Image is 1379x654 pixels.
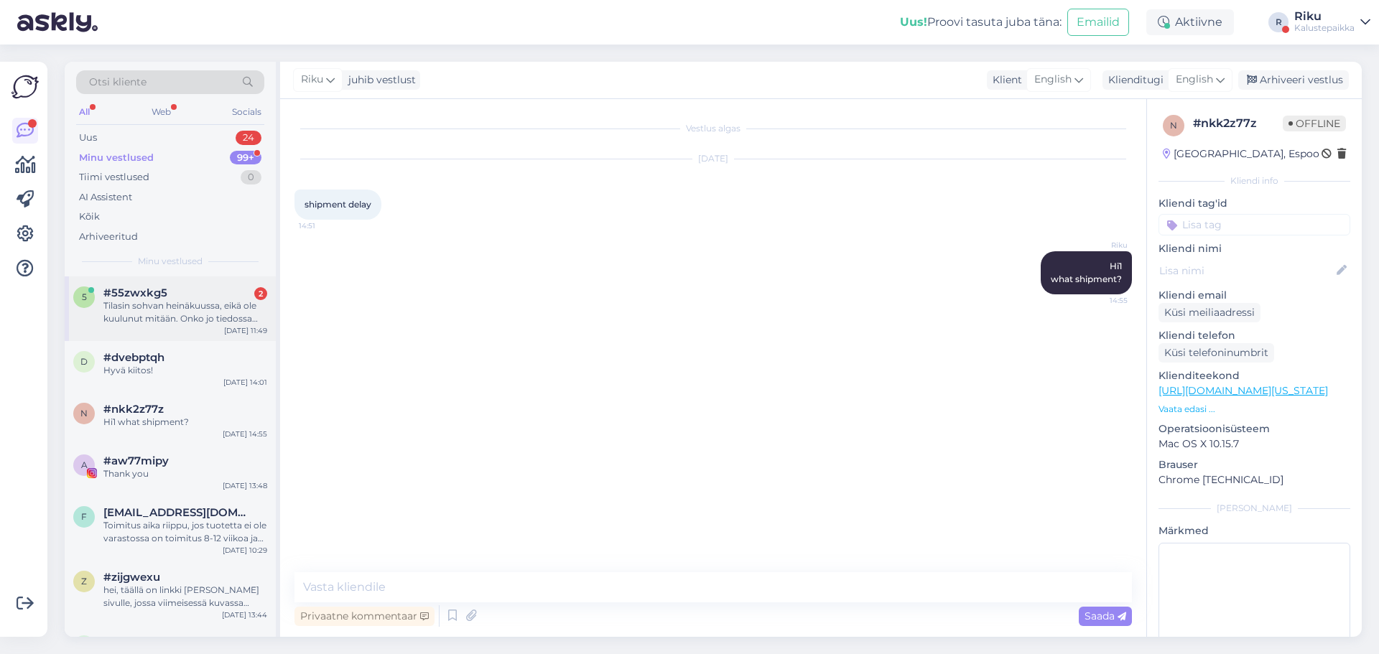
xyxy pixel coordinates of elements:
[223,429,267,439] div: [DATE] 14:55
[1159,328,1350,343] p: Kliendi telefon
[222,609,267,620] div: [DATE] 13:44
[1159,421,1350,436] p: Operatsioonisüsteem
[103,364,267,377] div: Hyvä kiitos!
[103,519,267,545] div: Toimitus aika riippu, jos tuotetta ei ole varastossa on toimitus 8-12 viikoa ja jos on varastoss ...
[79,230,138,244] div: Arhiveeritud
[1159,472,1350,487] p: Chrome [TECHNICAL_ID]
[1283,116,1346,131] span: Offline
[1294,22,1355,34] div: Kalustepaikka
[1159,303,1260,322] div: Küsi meiliaadressi
[103,635,166,648] span: #0qffxvmq
[223,480,267,491] div: [DATE] 13:48
[80,356,88,367] span: d
[103,299,267,325] div: Tilasin sohvan heinäkuussa, eikä ole kuulunut mitään. Onko jo tiedossa [PERSON_NAME] se olisi tul...
[1159,436,1350,452] p: Mac OS X 10.15.7
[1159,457,1350,472] p: Brauser
[79,151,154,165] div: Minu vestlused
[1163,146,1319,162] div: [GEOGRAPHIC_DATA], Espoo
[1074,295,1128,306] span: 14:55
[1193,115,1283,132] div: # nkk2z77z
[294,152,1132,165] div: [DATE]
[1159,343,1274,363] div: Küsi telefoninumbrit
[81,511,87,522] span: f
[223,545,267,556] div: [DATE] 10:29
[1146,9,1234,35] div: Aktiivne
[236,131,261,145] div: 24
[1159,214,1350,235] input: Lisa tag
[79,131,97,145] div: Uus
[987,73,1022,88] div: Klient
[103,506,253,519] span: fatosshala.1@outlook.com
[1067,9,1129,36] button: Emailid
[76,103,93,121] div: All
[1170,120,1177,131] span: n
[229,103,264,121] div: Socials
[294,607,435,626] div: Privaatne kommentaar
[103,351,164,364] span: #dvebptqh
[1159,384,1328,397] a: [URL][DOMAIN_NAME][US_STATE]
[1034,72,1072,88] span: English
[149,103,174,121] div: Web
[11,73,39,101] img: Askly Logo
[79,190,132,205] div: AI Assistent
[1159,174,1350,187] div: Kliendi info
[103,416,267,429] div: Hi1 what shipment?
[1159,368,1350,383] p: Klienditeekond
[230,151,261,165] div: 99+
[900,15,927,29] b: Uus!
[79,210,100,224] div: Kõik
[81,576,87,587] span: z
[1159,241,1350,256] p: Kliendi nimi
[82,291,87,302] span: 5
[294,122,1132,135] div: Vestlus algas
[1238,70,1349,90] div: Arhiveeri vestlus
[89,75,147,90] span: Otsi kliente
[79,170,149,184] div: Tiimi vestlused
[1159,403,1350,416] p: Vaata edasi ...
[1085,609,1126,622] span: Saada
[1102,73,1164,88] div: Klienditugi
[103,454,169,467] span: #aw77mipy
[1074,240,1128,251] span: Riku
[1159,288,1350,303] p: Kliendi email
[1176,72,1213,88] span: English
[1159,263,1334,279] input: Lisa nimi
[241,170,261,184] div: 0
[299,220,353,231] span: 14:51
[1159,523,1350,538] p: Märkmed
[1294,11,1370,34] a: RikuKalustepaikka
[103,467,267,480] div: Thank you
[900,14,1062,31] div: Proovi tasuta juba täna:
[343,73,416,88] div: juhib vestlust
[301,72,323,88] span: Riku
[254,287,267,300] div: 2
[224,325,267,336] div: [DATE] 11:49
[223,377,267,388] div: [DATE] 14:01
[80,408,88,419] span: n
[103,286,167,299] span: #55zwxkg5
[1159,196,1350,211] p: Kliendi tag'id
[103,403,164,416] span: #nkk2z77z
[103,584,267,609] div: hei, täällä on linkki [PERSON_NAME] sivulle, jossa viimeisessä kuvassa näkyy värivaihtoehdot!
[305,199,371,210] span: shipment delay
[1159,502,1350,515] div: [PERSON_NAME]
[138,255,203,268] span: Minu vestlused
[1268,12,1289,32] div: R
[81,459,88,470] span: a
[103,571,160,584] span: #zijgwexu
[1294,11,1355,22] div: Riku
